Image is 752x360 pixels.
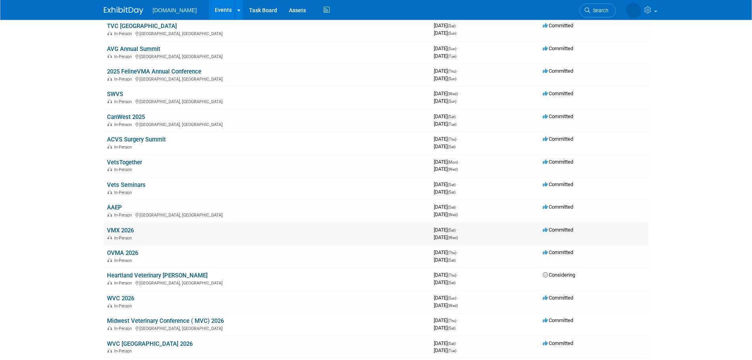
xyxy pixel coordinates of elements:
div: [GEOGRAPHIC_DATA], [GEOGRAPHIC_DATA] [107,325,428,331]
div: [GEOGRAPHIC_DATA], [GEOGRAPHIC_DATA] [107,75,428,82]
span: (Thu) [448,69,456,74]
img: ExhibitDay [104,7,143,15]
span: [DATE] [434,113,458,119]
a: Search [579,4,616,17]
a: WVC 2026 [107,295,134,302]
div: [GEOGRAPHIC_DATA], [GEOGRAPHIC_DATA] [107,279,428,286]
span: In-Person [114,213,134,218]
span: [DATE] [434,143,456,149]
span: (Thu) [448,319,456,323]
span: Committed [543,136,573,142]
span: Committed [543,295,573,301]
span: - [457,340,458,346]
a: AAEP [107,204,122,211]
span: [DATE] [434,204,458,210]
span: (Wed) [448,236,458,240]
span: [DATE] [434,347,456,353]
span: [DATE] [434,279,456,285]
span: (Sat) [448,145,456,149]
span: Committed [543,23,573,28]
div: [GEOGRAPHIC_DATA], [GEOGRAPHIC_DATA] [107,121,428,127]
span: (Sat) [448,341,456,346]
span: (Mon) [448,160,458,164]
span: [DATE] [434,227,458,233]
span: [DATE] [434,30,456,36]
span: [DATE] [434,234,458,240]
span: (Sat) [448,258,456,262]
span: [DATE] [434,136,459,142]
span: In-Person [114,145,134,150]
span: In-Person [114,54,134,59]
img: In-Person Event [107,54,112,58]
a: CanWest 2025 [107,113,145,121]
span: - [458,272,459,278]
a: SWVS [107,90,123,98]
span: - [457,181,458,187]
span: [DATE] [434,181,458,187]
span: Committed [543,204,573,210]
span: Committed [543,340,573,346]
span: Committed [543,45,573,51]
div: [GEOGRAPHIC_DATA], [GEOGRAPHIC_DATA] [107,98,428,104]
img: In-Person Event [107,99,112,103]
span: Committed [543,68,573,74]
span: In-Person [114,236,134,241]
span: - [458,249,459,255]
span: Committed [543,113,573,119]
img: In-Person Event [107,167,112,171]
span: Committed [543,90,573,96]
span: (Sat) [448,205,456,209]
span: - [459,90,460,96]
span: (Sat) [448,24,456,28]
span: (Sun) [448,296,456,300]
span: [DATE] [434,90,460,96]
span: Committed [543,181,573,187]
img: In-Person Event [107,349,112,352]
span: [DATE] [434,166,458,172]
span: [DATE] [434,189,456,195]
span: - [458,317,459,323]
a: Midwest Veterinary Conference ( MVC) 2026 [107,317,224,324]
span: [DATE] [434,340,458,346]
span: (Sat) [448,228,456,232]
span: Committed [543,249,573,255]
a: ACVS Surgery Summit [107,136,166,143]
img: In-Person Event [107,190,112,194]
span: - [458,68,459,74]
img: In-Person Event [107,213,112,217]
span: In-Person [114,258,134,263]
span: Considering [543,272,575,278]
span: (Wed) [448,167,458,172]
span: (Wed) [448,213,458,217]
span: [DATE] [434,272,459,278]
img: In-Person Event [107,236,112,239]
span: In-Person [114,349,134,354]
span: [DATE] [434,75,456,81]
span: In-Person [114,167,134,172]
div: [GEOGRAPHIC_DATA], [GEOGRAPHIC_DATA] [107,211,428,218]
span: [DATE] [434,159,460,165]
a: Vets Seminars [107,181,146,188]
img: Cheyenne Carter [626,3,641,18]
span: (Tue) [448,349,456,353]
span: - [457,113,458,119]
span: (Sat) [448,115,456,119]
span: In-Person [114,31,134,36]
div: [GEOGRAPHIC_DATA], [GEOGRAPHIC_DATA] [107,30,428,36]
span: In-Person [114,326,134,331]
span: Committed [543,159,573,165]
span: [DATE] [434,98,456,104]
span: (Tue) [448,54,456,58]
span: - [457,204,458,210]
img: In-Person Event [107,326,112,330]
img: In-Person Event [107,303,112,307]
span: [DATE] [434,53,456,59]
span: [DATE] [434,121,456,127]
span: [DATE] [434,249,459,255]
a: OVMA 2026 [107,249,138,256]
img: In-Person Event [107,281,112,285]
span: [DOMAIN_NAME] [153,7,197,13]
img: In-Person Event [107,258,112,262]
a: VetsTogether [107,159,142,166]
span: In-Person [114,77,134,82]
